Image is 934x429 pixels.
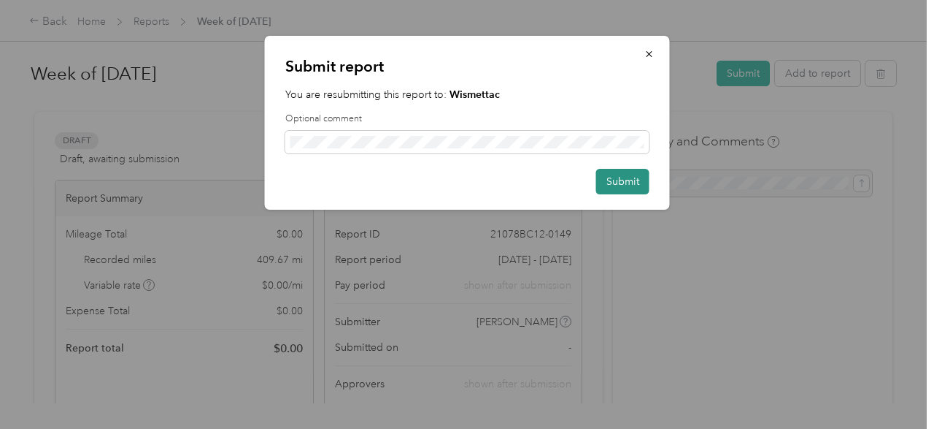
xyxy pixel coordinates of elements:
[285,56,649,77] p: Submit report
[852,347,934,429] iframe: Everlance-gr Chat Button Frame
[449,88,500,101] strong: Wismettac
[596,169,649,194] button: Submit
[285,113,649,126] label: Optional comment
[285,87,649,102] p: You are resubmitting this report to:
